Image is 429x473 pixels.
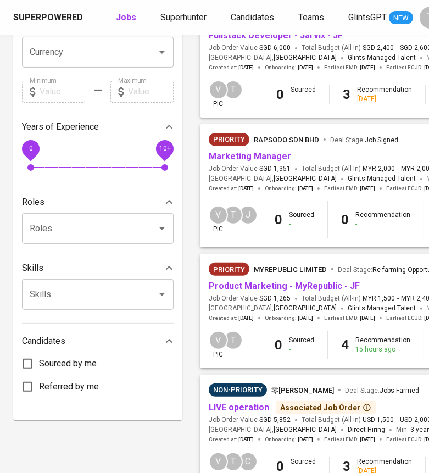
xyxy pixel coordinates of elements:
[224,80,243,99] div: T
[209,303,337,314] span: [GEOGRAPHIC_DATA] ,
[259,43,291,53] span: SGD 6,000
[363,294,395,303] span: MYR 1,500
[209,263,249,276] div: New Job received from Demand Team
[128,81,174,103] input: Value
[29,144,32,152] span: 0
[330,136,398,144] span: Deal Stage :
[238,452,258,471] div: C
[209,385,267,396] span: Non-Priority
[355,345,410,354] div: 15 hours ago
[238,314,254,322] span: [DATE]
[289,210,314,229] div: Sourced
[396,415,398,425] span: -
[209,53,337,64] span: [GEOGRAPHIC_DATA] ,
[289,336,314,354] div: Sourced
[209,331,228,350] div: V
[209,264,249,275] span: Priority
[360,64,375,71] span: [DATE]
[209,331,228,359] div: pic
[224,205,243,225] div: T
[280,402,371,413] div: Associated Job Order
[22,196,44,209] p: Roles
[209,383,267,397] div: Hiring on Hold, On Hold for market research
[324,64,375,71] span: Earliest EMD :
[209,281,360,291] a: Product Marketing - MyRepublic - JF
[363,415,394,425] span: USD 1,500
[355,336,410,354] div: Recommendation
[259,164,291,174] span: SGD 1,351
[274,174,337,185] span: [GEOGRAPHIC_DATA]
[154,221,170,236] button: Open
[209,452,228,471] div: V
[209,30,343,41] a: Fullstack Developer - Jarvix - JF
[209,43,291,53] span: Job Order Value
[380,387,419,394] span: Jobs Farmed
[275,337,282,353] b: 0
[13,12,83,24] div: Superpowered
[348,54,416,62] span: Glints Managed Talent
[22,261,43,275] p: Skills
[324,185,375,192] span: Earliest EMD :
[276,87,284,102] b: 0
[209,436,254,443] span: Created at :
[209,80,228,109] div: pic
[363,164,395,174] span: MYR 2,000
[265,64,313,71] span: Onboarding :
[209,415,291,425] span: Job Order Value
[291,85,316,104] div: Sourced
[209,205,228,234] div: pic
[159,144,170,152] span: 10+
[238,64,254,71] span: [DATE]
[271,386,334,394] span: 零[PERSON_NAME]
[274,425,337,436] span: [GEOGRAPHIC_DATA]
[348,175,416,182] span: Glints Managed Talent
[160,12,207,23] span: Superhunter
[254,136,319,144] span: Rapsodo Sdn Bhd
[265,314,313,322] span: Onboarding :
[39,380,99,393] span: Referred by me
[22,191,174,213] div: Roles
[209,185,254,192] span: Created at :
[397,294,399,303] span: -
[259,294,291,303] span: SGD 1,265
[298,314,313,322] span: [DATE]
[298,185,313,192] span: [DATE]
[238,185,254,192] span: [DATE]
[209,80,228,99] div: V
[116,12,136,23] b: Jobs
[289,345,314,354] div: -
[254,265,327,274] span: MyRepublic Limited
[265,185,313,192] span: Onboarding :
[22,116,174,138] div: Years of Experience
[324,436,375,443] span: Earliest EMD :
[231,11,276,25] a: Candidates
[274,303,337,314] span: [GEOGRAPHIC_DATA]
[154,287,170,302] button: Open
[348,426,385,433] span: Direct Hiring
[357,94,412,104] div: [DATE]
[231,12,274,23] span: Candidates
[13,12,85,24] a: Superpowered
[363,43,394,53] span: SGD 2,400
[357,85,412,104] div: Recommendation
[22,120,99,133] p: Years of Experience
[345,387,419,394] span: Deal Stage :
[360,314,375,322] span: [DATE]
[116,11,138,25] a: Jobs
[365,136,398,144] span: Job Signed
[209,425,337,436] span: [GEOGRAPHIC_DATA] ,
[209,64,254,71] span: Created at :
[265,436,313,443] span: Onboarding :
[238,205,258,225] div: J
[40,81,85,103] input: Value
[348,12,387,23] span: GlintsGPT
[289,220,314,229] div: -
[348,304,416,312] span: Glints Managed Talent
[209,402,269,413] a: LIVE operation
[396,43,398,53] span: -
[22,335,65,348] p: Candidates
[209,314,254,322] span: Created at :
[209,205,228,225] div: V
[324,314,375,322] span: Earliest EMD :
[355,210,410,229] div: Recommendation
